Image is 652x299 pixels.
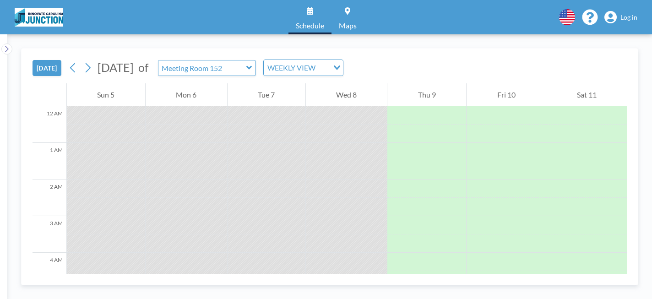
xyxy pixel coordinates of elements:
[339,22,357,29] span: Maps
[467,83,546,106] div: Fri 10
[33,143,66,179] div: 1 AM
[33,106,66,143] div: 12 AM
[67,83,145,106] div: Sun 5
[33,253,66,289] div: 4 AM
[15,8,63,27] img: organization-logo
[318,62,328,74] input: Search for option
[158,60,246,76] input: Meeting Room 152
[33,60,61,76] button: [DATE]
[604,11,637,24] a: Log in
[138,60,148,75] span: of
[266,62,317,74] span: WEEKLY VIEW
[146,83,227,106] div: Mon 6
[296,22,324,29] span: Schedule
[264,60,343,76] div: Search for option
[306,83,387,106] div: Wed 8
[33,216,66,253] div: 3 AM
[33,179,66,216] div: 2 AM
[620,13,637,22] span: Log in
[98,60,134,74] span: [DATE]
[387,83,466,106] div: Thu 9
[546,83,627,106] div: Sat 11
[228,83,305,106] div: Tue 7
